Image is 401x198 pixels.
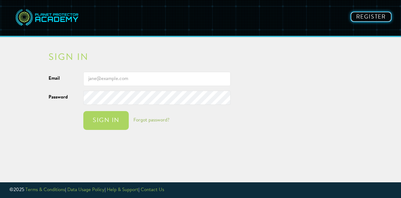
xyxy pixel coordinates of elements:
label: Email [44,72,79,82]
a: Terms & Conditions [25,188,65,192]
input: jane@example.com [83,72,231,86]
span: 2025 [13,188,24,192]
span: © [9,188,13,192]
span: | [105,188,106,192]
a: Contact Us [141,188,164,192]
button: Sign in [83,111,129,130]
a: Forgot password? [133,118,169,123]
h2: Sign in [49,53,352,62]
a: Data Usage Policy [67,188,105,192]
a: Help & Support [107,188,138,192]
span: | [65,188,66,192]
img: svg+xml;base64,PD94bWwgdmVyc2lvbj0iMS4wIiBlbmNvZGluZz0idXRmLTgiPz4NCjwhLS0gR2VuZXJhdG9yOiBBZG9iZS... [14,5,80,31]
label: Password [44,91,79,101]
a: Register [351,12,392,22]
div: Sign in [90,117,122,124]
